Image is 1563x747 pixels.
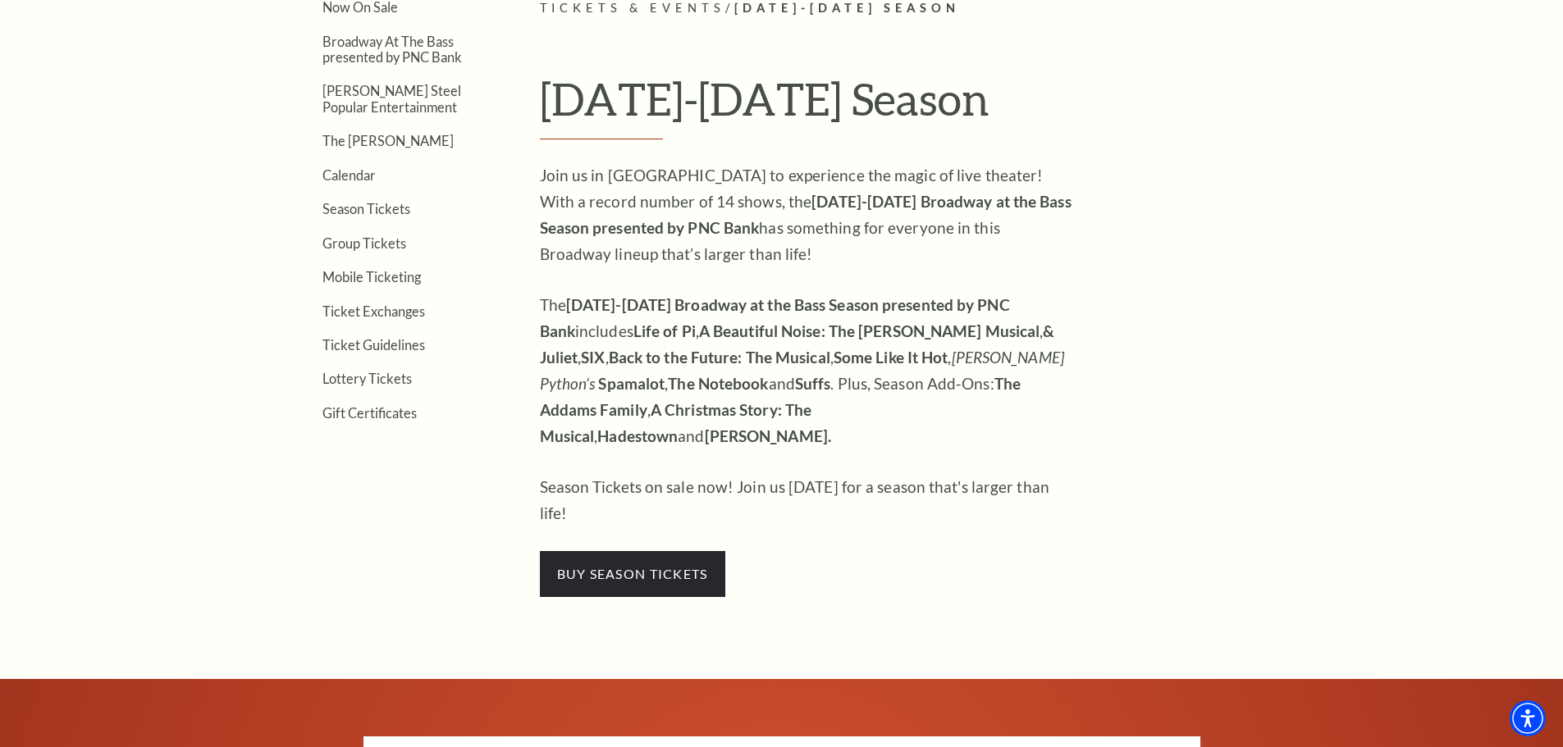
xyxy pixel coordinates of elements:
[598,374,665,393] strong: Spamalot
[795,374,831,393] strong: Suffs
[322,269,421,285] a: Mobile Ticketing
[322,405,417,421] a: Gift Certificates
[322,371,412,386] a: Lottery Tickets
[1510,700,1546,736] div: Accessibility Menu
[540,321,1055,367] strong: & Juliet
[633,321,696,340] strong: Life of Pi
[322,303,425,319] a: Ticket Exchanges
[322,83,461,114] a: [PERSON_NAME] Steel Popular Entertainment
[699,321,1040,340] strong: A Beautiful Noise: The [PERSON_NAME] Musical
[322,235,406,251] a: Group Tickets
[540,374,1021,419] strong: The Addams Family
[705,426,831,445] strong: [PERSON_NAME].
[540,400,812,445] strong: A Christmas Story: The Musical
[609,348,830,367] strong: Back to the Future: The Musical
[540,192,1072,237] strong: [DATE]-[DATE] Broadway at the Bass Season presented by PNC Bank
[597,426,678,445] strong: Hadestown
[540,474,1073,526] p: Season Tickets on sale now! Join us [DATE] for a season that's larger than life!
[734,1,960,15] span: [DATE]-[DATE] Season
[540,295,1010,340] strong: [DATE]-[DATE] Broadway at the Bass Season presented by PNC Bank
[834,348,948,367] strong: Some Like It Hot
[540,292,1073,449] p: The includes , , , , , , , and . Plus, Season Add-Ons: , , and
[540,551,725,597] span: buy season tickets
[322,337,425,353] a: Ticket Guidelines
[540,1,726,15] span: Tickets & Events
[540,563,725,582] a: buy season tickets
[322,167,376,183] a: Calendar
[668,374,768,393] strong: The Notebook
[322,34,462,65] a: Broadway At The Bass presented by PNC Bank
[540,72,1291,139] h1: [DATE]-[DATE] Season
[322,201,410,216] a: Season Tickets
[322,133,454,148] a: The [PERSON_NAME]
[581,348,605,367] strong: SIX
[540,348,1064,393] em: [PERSON_NAME] Python’s
[540,162,1073,267] p: Join us in [GEOGRAPHIC_DATA] to experience the magic of live theater! With a record number of 14 ...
